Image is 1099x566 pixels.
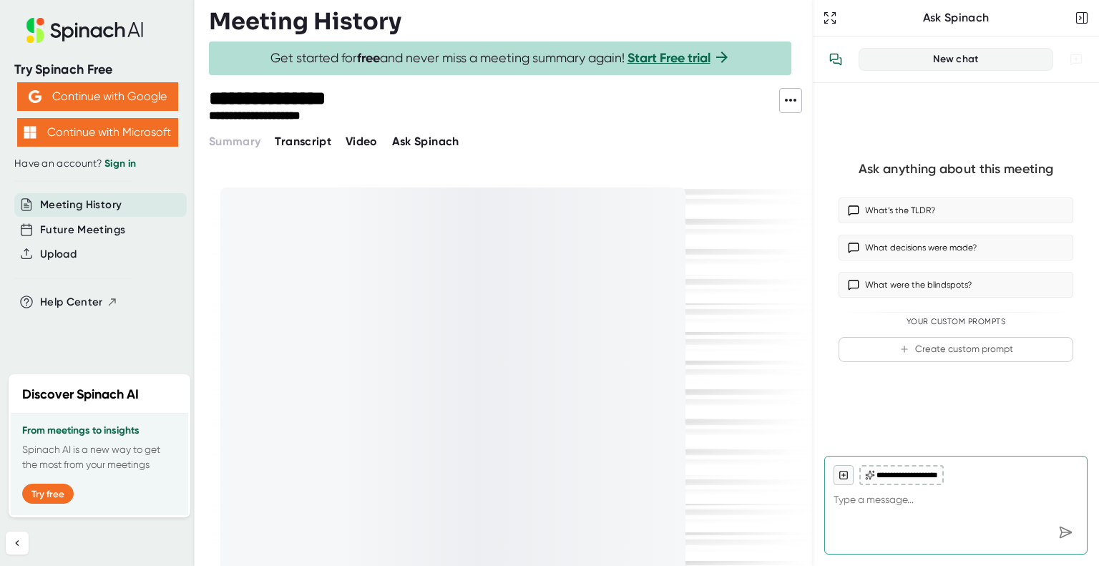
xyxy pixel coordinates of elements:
button: What’s the TLDR? [839,197,1073,223]
button: Continue with Google [17,82,178,111]
div: Your Custom Prompts [839,317,1073,327]
button: Collapse sidebar [6,532,29,555]
button: Try free [22,484,74,504]
div: Ask anything about this meeting [859,161,1053,177]
button: What decisions were made? [839,235,1073,260]
div: Have an account? [14,157,180,170]
span: Ask Spinach [392,135,459,148]
span: Video [346,135,378,148]
h3: From meetings to insights [22,425,177,436]
div: Try Spinach Free [14,62,180,78]
span: Help Center [40,294,103,311]
a: Start Free trial [627,50,710,66]
b: free [357,50,380,66]
img: Aehbyd4JwY73AAAAAElFTkSuQmCC [29,90,41,103]
p: Spinach AI is a new way to get the most from your meetings [22,442,177,472]
button: Upload [40,246,77,263]
span: Transcript [275,135,331,148]
button: Future Meetings [40,222,125,238]
h2: Discover Spinach AI [22,385,139,404]
button: Close conversation sidebar [1072,8,1092,28]
div: New chat [868,53,1044,66]
div: Ask Spinach [840,11,1072,25]
button: What were the blindspots? [839,272,1073,298]
button: Ask Spinach [392,133,459,150]
button: View conversation history [821,45,850,74]
button: Expand to Ask Spinach page [820,8,840,28]
button: Continue with Microsoft [17,118,178,147]
h3: Meeting History [209,8,401,35]
button: Video [346,133,378,150]
button: Create custom prompt [839,337,1073,362]
span: Get started for and never miss a meeting summary again! [270,50,731,67]
button: Transcript [275,133,331,150]
button: Meeting History [40,197,122,213]
a: Sign in [104,157,136,170]
button: Summary [209,133,260,150]
span: Summary [209,135,260,148]
div: Send message [1052,519,1078,545]
button: Help Center [40,294,118,311]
